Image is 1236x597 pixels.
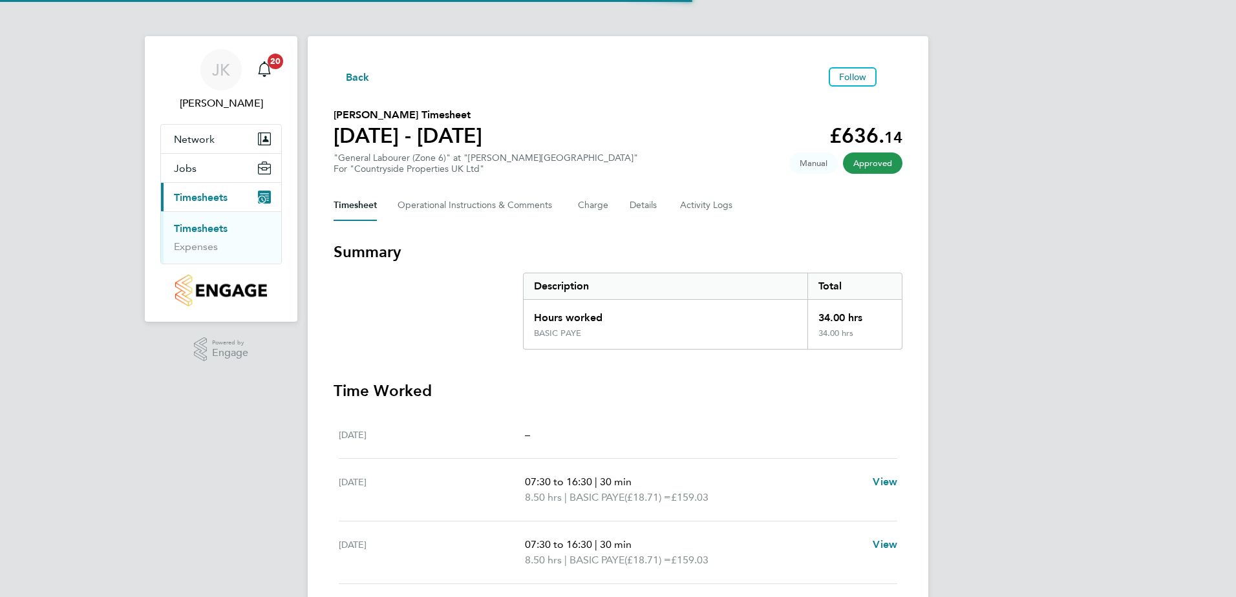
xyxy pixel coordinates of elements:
div: [DATE] [339,427,525,443]
a: 20 [251,49,277,90]
div: Hours worked [524,300,807,328]
span: | [595,476,597,488]
span: Back [346,70,370,85]
span: Network [174,133,215,145]
h3: Summary [334,242,902,262]
button: Network [161,125,281,153]
h3: Time Worked [334,381,902,401]
span: £159.03 [671,554,709,566]
button: Operational Instructions & Comments [398,190,557,221]
a: View [873,474,897,490]
span: 8.50 hrs [525,554,562,566]
div: Timesheets [161,211,281,264]
span: | [595,538,597,550]
span: | [564,554,567,566]
h2: [PERSON_NAME] Timesheet [334,107,482,123]
span: | [564,491,567,503]
span: JK [212,61,230,78]
div: Total [807,273,902,299]
a: JK[PERSON_NAME] [160,49,282,111]
span: 07:30 to 16:30 [525,538,592,550]
a: Powered byEngage [194,337,249,362]
button: Timesheets Menu [882,74,902,80]
span: (£18.71) = [624,554,671,566]
div: [DATE] [339,474,525,505]
div: [DATE] [339,537,525,568]
span: View [873,538,897,550]
span: – [525,428,530,441]
span: 14 [884,128,902,147]
button: Jobs [161,154,281,182]
div: BASIC PAYE [534,328,581,339]
div: 34.00 hrs [807,328,902,349]
div: For "Countryside Properties UK Ltd" [334,163,638,174]
div: Description [524,273,807,299]
span: Engage [212,348,248,359]
div: "General Labourer (Zone 6)" at "[PERSON_NAME][GEOGRAPHIC_DATA]" [334,152,638,174]
div: 34.00 hrs [807,300,902,328]
span: Follow [839,71,866,83]
a: View [873,537,897,552]
button: Timesheet [334,190,377,221]
a: Timesheets [174,222,228,235]
span: Timesheets [174,191,228,204]
span: This timesheet was manually created. [789,152,838,174]
span: 30 min [600,538,632,550]
button: Timesheets [161,183,281,211]
div: Summary [523,273,902,350]
img: countryside-properties-logo-retina.png [175,275,266,306]
app-decimal: £636. [829,123,902,148]
span: (£18.71) = [624,491,671,503]
button: Back [334,68,370,85]
span: BASIC PAYE [570,552,624,568]
span: 07:30 to 16:30 [525,476,592,488]
button: Activity Logs [680,190,734,221]
span: BASIC PAYE [570,490,624,505]
a: Go to home page [160,275,282,306]
a: Expenses [174,240,218,253]
span: Powered by [212,337,248,348]
span: View [873,476,897,488]
span: 20 [268,54,283,69]
span: 8.50 hrs [525,491,562,503]
span: 30 min [600,476,632,488]
h1: [DATE] - [DATE] [334,123,482,149]
button: Charge [578,190,609,221]
nav: Main navigation [145,36,297,322]
button: Details [630,190,659,221]
span: Jobs [174,162,197,174]
button: Follow [829,67,877,87]
span: This timesheet has been approved. [843,152,902,174]
span: £159.03 [671,491,709,503]
span: Jason Kite [160,96,282,111]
